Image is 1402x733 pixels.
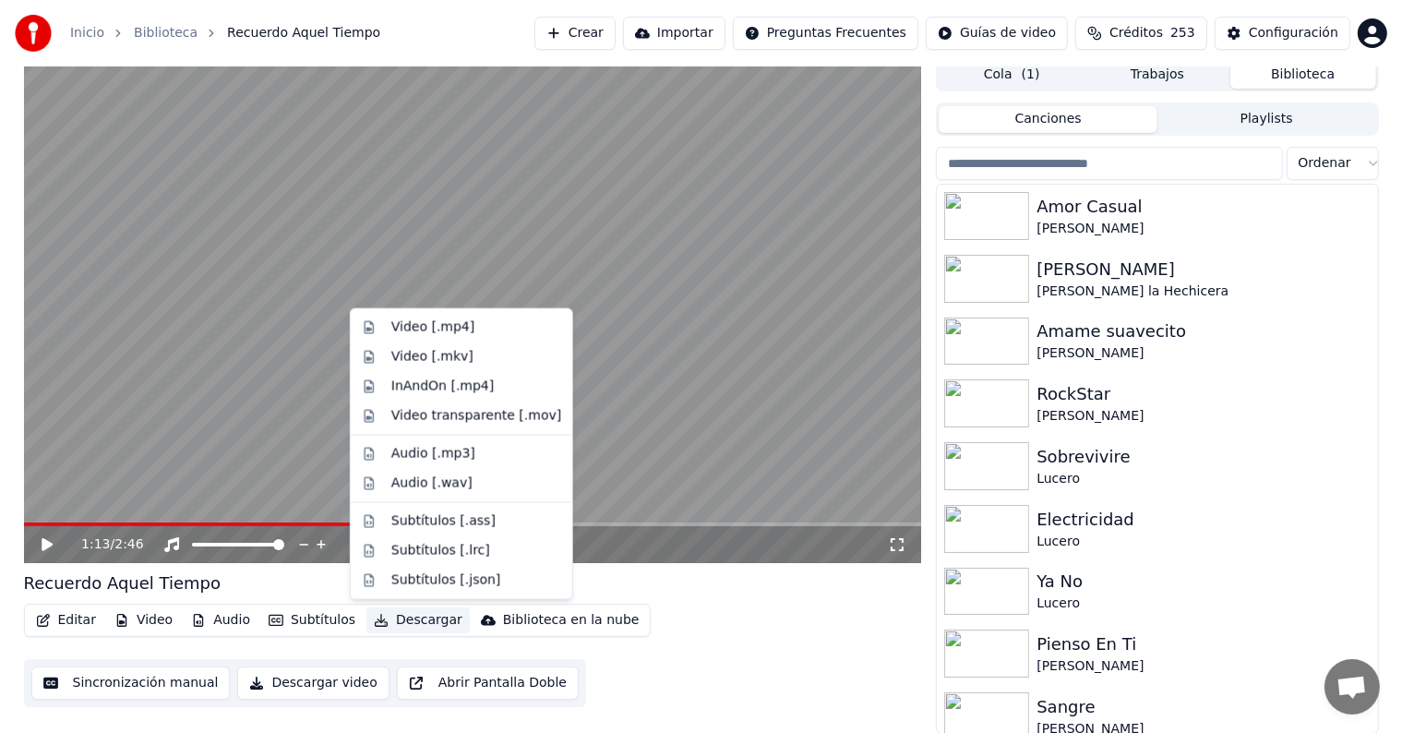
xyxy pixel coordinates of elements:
[391,571,501,589] div: Subtítulos [.json]
[1037,194,1370,220] div: Amor Casual
[1249,24,1338,42] div: Configuración
[184,607,258,633] button: Audio
[15,15,52,52] img: youka
[31,667,231,700] button: Sincronización manual
[1037,507,1370,533] div: Electricidad
[1037,470,1370,488] div: Lucero
[24,571,222,596] div: Recuerdo Aquel Tiempo
[1037,595,1370,613] div: Lucero
[1037,318,1370,344] div: Amame suavecito
[1037,257,1370,282] div: [PERSON_NAME]
[1037,344,1370,363] div: [PERSON_NAME]
[29,607,103,633] button: Editar
[1037,533,1370,551] div: Lucero
[623,17,725,50] button: Importar
[1084,62,1230,89] button: Trabajos
[107,607,180,633] button: Video
[939,62,1084,89] button: Cola
[237,667,389,700] button: Descargar video
[534,17,616,50] button: Crear
[1230,62,1376,89] button: Biblioteca
[134,24,198,42] a: Biblioteca
[1299,154,1351,173] span: Ordenar
[1037,282,1370,301] div: [PERSON_NAME] la Hechicera
[733,17,918,50] button: Preguntas Frecuentes
[397,667,579,700] button: Abrir Pantalla Doble
[70,24,104,42] a: Inicio
[1157,106,1376,133] button: Playlists
[1037,569,1370,595] div: Ya No
[1037,407,1370,426] div: [PERSON_NAME]
[1109,24,1163,42] span: Créditos
[1037,631,1370,657] div: Pienso En Ti
[391,318,474,337] div: Video [.mp4]
[81,535,110,554] span: 1:13
[1037,694,1370,720] div: Sangre
[1075,17,1207,50] button: Créditos253
[1037,657,1370,676] div: [PERSON_NAME]
[391,445,475,463] div: Audio [.mp3]
[391,378,495,396] div: InAndOn [.mp4]
[70,24,380,42] nav: breadcrumb
[1170,24,1195,42] span: 253
[366,607,470,633] button: Descargar
[1037,381,1370,407] div: RockStar
[1324,659,1380,715] div: Chat abierto
[926,17,1068,50] button: Guías de video
[503,611,640,630] div: Biblioteca en la nube
[391,475,473,493] div: Audio [.wav]
[81,535,126,554] div: /
[1022,66,1040,84] span: ( 1 )
[261,607,363,633] button: Subtítulos
[1215,17,1350,50] button: Configuración
[391,512,496,531] div: Subtítulos [.ass]
[114,535,143,554] span: 2:46
[939,106,1157,133] button: Canciones
[1037,444,1370,470] div: Sobrevivire
[227,24,380,42] span: Recuerdo Aquel Tiempo
[391,407,561,426] div: Video transparente [.mov]
[1037,220,1370,238] div: [PERSON_NAME]
[391,348,473,366] div: Video [.mkv]
[391,541,490,559] div: Subtítulos [.lrc]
